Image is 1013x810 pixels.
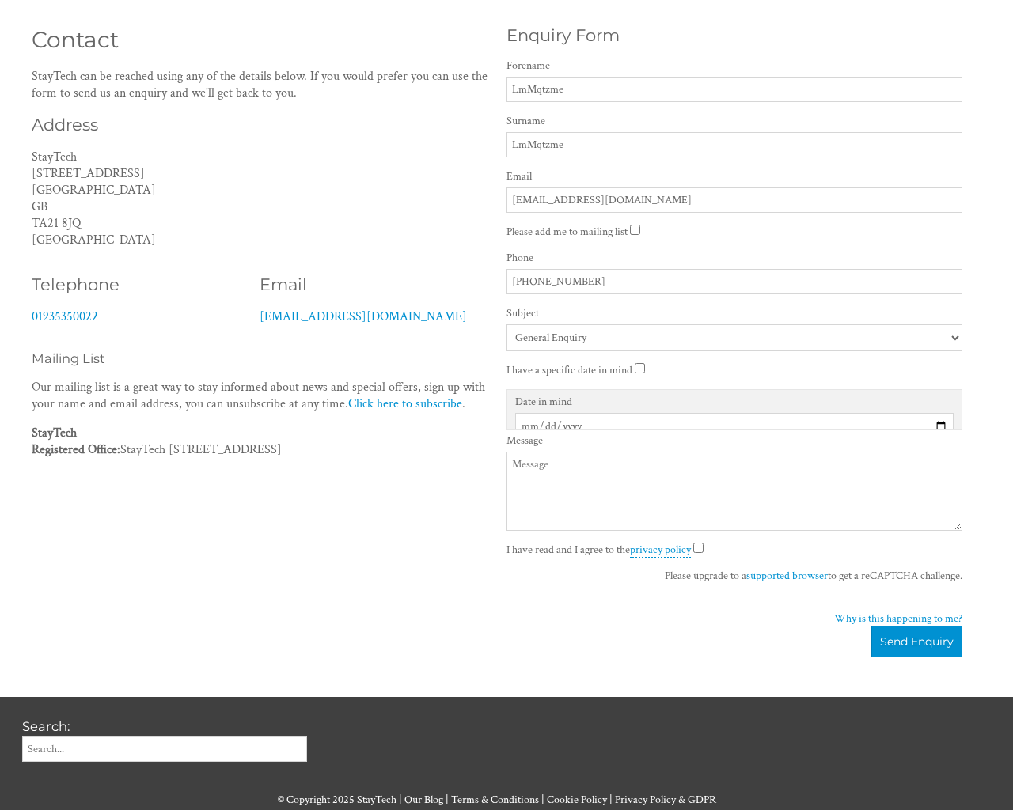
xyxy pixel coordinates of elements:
button: Send Enquiry [871,626,962,657]
strong: StayTech [32,425,77,441]
a: Cookie Policy [547,793,607,807]
label: Email [506,169,962,184]
label: Please add me to mailing list [506,225,628,239]
strong: Registered Office: [32,441,120,458]
a: Privacy Policy & GDPR [615,793,716,807]
input: Search... [22,736,307,762]
a: © Copyright 2025 StayTech [278,793,396,807]
h2: Enquiry Form [506,25,962,45]
span: | [399,793,402,807]
h3: Mailing List [32,350,488,366]
span: | [446,793,449,807]
label: Forename [506,59,962,73]
h2: Email [260,274,469,294]
input: e.g. 10/05/2026 [515,413,954,440]
input: Forename [506,77,962,102]
a: supported browser [746,569,828,583]
h1: Contact [32,26,488,53]
h2: Address [32,115,488,134]
label: Phone [506,251,962,265]
label: Date in mind [515,395,954,409]
a: 01935350022 [32,308,98,325]
a: Terms & Conditions [451,793,539,807]
p: StayTech [STREET_ADDRESS] [32,425,488,458]
a: [EMAIL_ADDRESS][DOMAIN_NAME] [260,308,467,325]
input: Phone Number [506,269,962,294]
span: | [609,793,613,807]
label: Surname [506,114,962,128]
a: Why is this happening to me? [834,611,962,626]
label: Message [506,433,962,448]
span: | [541,793,544,807]
label: Subject [506,306,962,320]
p: StayTech [STREET_ADDRESS] [GEOGRAPHIC_DATA] GB TA21 8JQ [GEOGRAPHIC_DATA] [32,149,488,248]
a: Click here to subscribe [348,396,462,412]
h3: Search: [22,718,307,734]
input: Surname [506,132,962,157]
label: I have read and I agree to the [506,543,691,557]
label: I have a specific date in mind [506,363,632,377]
p: StayTech can be reached using any of the details below. If you would prefer you can use the form ... [32,68,488,101]
p: Our mailing list is a great way to stay informed about news and special offers, sign up with your... [32,379,488,412]
div: Please upgrade to a to get a reCAPTCHA challenge. [506,569,962,583]
a: Our Blog [404,793,443,807]
a: privacy policy [630,543,691,558]
h2: Telephone [32,274,241,294]
input: Email Address [506,187,962,213]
